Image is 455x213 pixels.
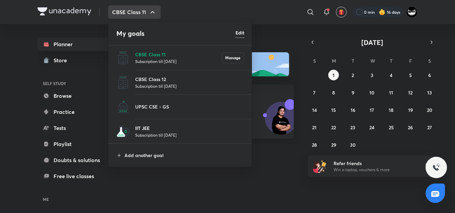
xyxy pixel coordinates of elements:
p: Add another goal [124,152,244,159]
p: CBSE Class 11 [135,51,222,58]
img: CBSE Class 11 [116,51,130,65]
p: Subscription till [DATE] [135,132,244,138]
img: IIT JEE [116,125,130,138]
p: CBSE Class 12 [135,76,244,83]
button: Manage [222,53,244,63]
h6: Edit [236,29,244,36]
p: UPSC CSE - GS [135,103,244,110]
img: UPSC CSE - GS [116,100,130,114]
p: Subscription till [DATE] [135,58,222,65]
p: Subscription till [DATE] [135,83,244,89]
h4: My goals [116,28,236,39]
p: IIT JEE [135,125,244,132]
img: CBSE Class 12 [116,76,130,89]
